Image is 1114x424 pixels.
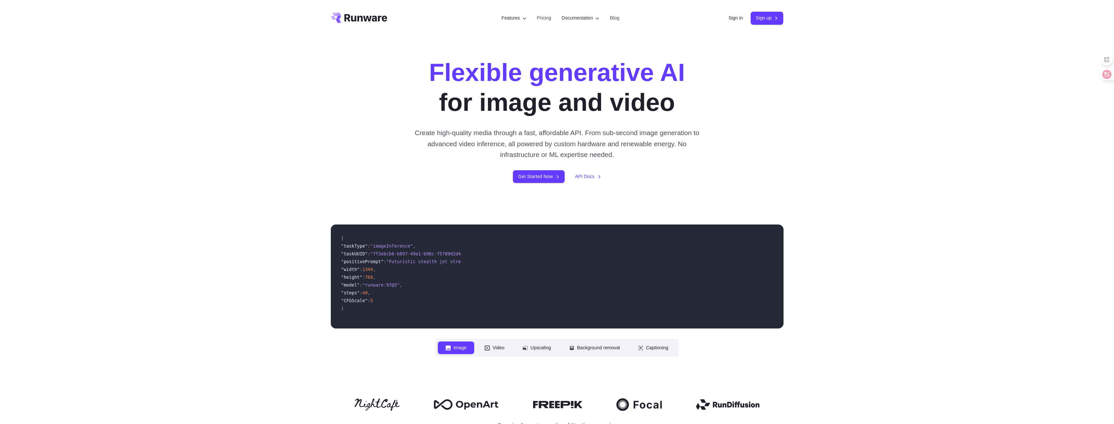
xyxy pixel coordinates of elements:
span: "positivePrompt" [341,259,384,264]
span: , [373,275,376,280]
a: Blog [610,14,619,22]
label: Documentation [562,14,600,22]
span: "width" [341,267,360,272]
span: "imageInference" [370,243,413,249]
span: : [368,243,370,249]
span: 1344 [362,267,373,272]
span: 768 [365,275,373,280]
span: "CFGScale" [341,298,368,303]
span: : [360,290,362,295]
a: Go to / [331,13,387,23]
span: } [341,306,344,311]
span: "height" [341,275,362,280]
span: : [368,251,370,256]
span: , [368,290,370,295]
span: { [341,236,344,241]
span: , [373,267,376,272]
span: : [383,259,386,264]
span: "model" [341,282,360,288]
strong: Flexible generative AI [429,58,685,86]
span: "taskUUID" [341,251,368,256]
button: Image [438,341,474,354]
button: Upscaling [515,341,559,354]
button: Captioning [630,341,676,354]
a: Sign in [729,14,743,22]
a: Pricing [537,14,551,22]
span: , [400,282,402,288]
span: : [360,267,362,272]
span: 5 [370,298,373,303]
span: "7f3ebcb6-b897-49e1-b98c-f5789d2d40d7" [370,251,472,256]
span: "Futuristic stealth jet streaking through a neon-lit cityscape with glowing purple exhaust" [386,259,629,264]
span: 40 [362,290,368,295]
span: : [368,298,370,303]
span: "steps" [341,290,360,295]
span: "taskType" [341,243,368,249]
a: Get Started Now [513,170,564,183]
button: Background removal [561,341,628,354]
span: , [413,243,415,249]
label: Features [502,14,527,22]
span: : [360,282,362,288]
h1: for image and video [429,57,685,117]
p: Create high-quality media through a fast, affordable API. From sub-second image generation to adv... [412,127,702,160]
a: API Docs [575,173,601,180]
a: Sign up [751,12,784,24]
button: Video [477,341,512,354]
span: "runware:97@2" [362,282,400,288]
span: : [362,275,365,280]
